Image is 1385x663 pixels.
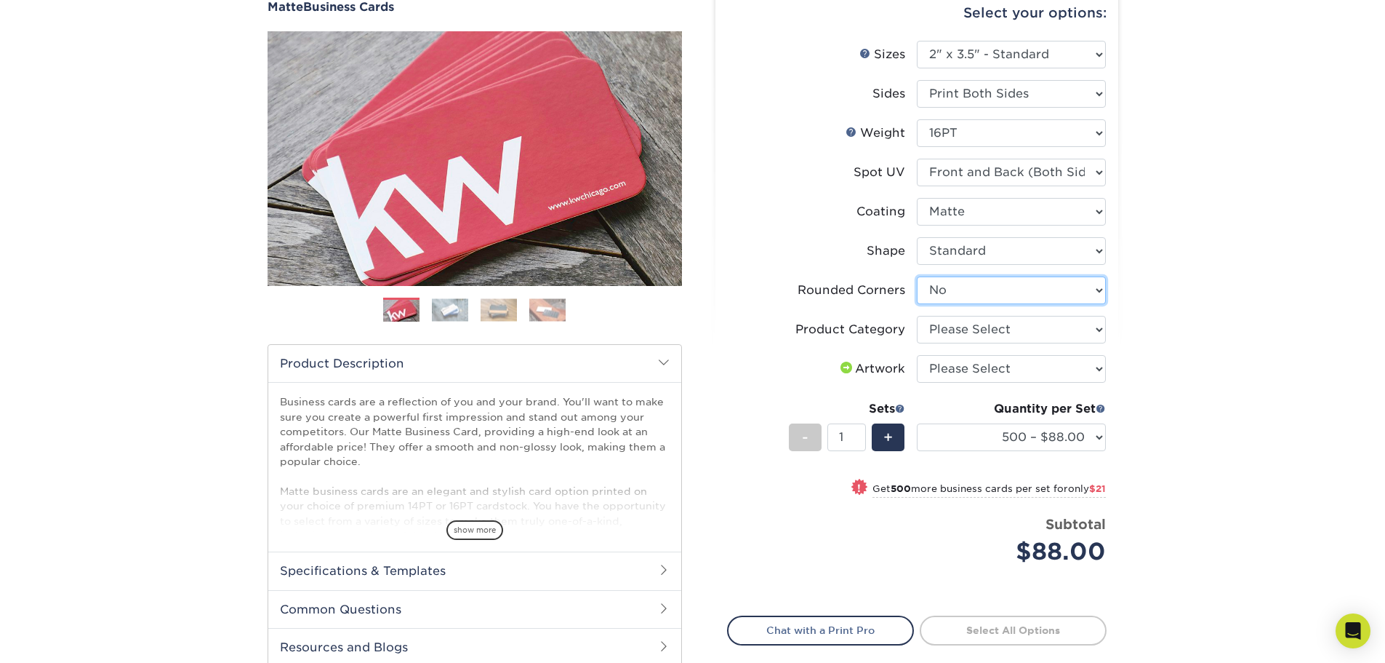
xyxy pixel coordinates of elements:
img: Business Cards 02 [432,298,468,321]
small: Get more business cards per set for [872,483,1106,498]
span: show more [446,520,503,540]
span: only [1068,483,1106,494]
div: Open Intercom Messenger [1336,614,1370,648]
h2: Common Questions [268,590,681,628]
strong: 500 [891,483,911,494]
div: Weight [846,124,905,142]
span: - [802,426,808,448]
img: Business Cards 03 [481,298,517,321]
h2: Specifications & Templates [268,552,681,589]
div: Rounded Corners [798,282,905,299]
img: Business Cards 01 [383,293,419,329]
a: Chat with a Print Pro [727,616,914,645]
h2: Product Description [268,345,681,382]
div: Sets [789,400,905,418]
div: Product Category [795,321,905,338]
div: Spot UV [854,164,905,181]
img: Business Cards 04 [529,298,566,321]
div: Sizes [859,46,905,63]
a: Select All Options [920,616,1107,645]
strong: Subtotal [1045,516,1106,532]
div: Quantity per Set [917,400,1106,418]
p: Business cards are a reflection of you and your brand. You'll want to make sure you create a powe... [280,394,670,602]
div: Coating [856,203,905,221]
div: Shape [867,242,905,260]
span: $21 [1089,483,1106,494]
div: Artwork [838,360,905,378]
span: ! [857,480,861,496]
div: Sides [872,85,905,103]
div: $88.00 [928,534,1106,569]
span: + [883,426,893,448]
